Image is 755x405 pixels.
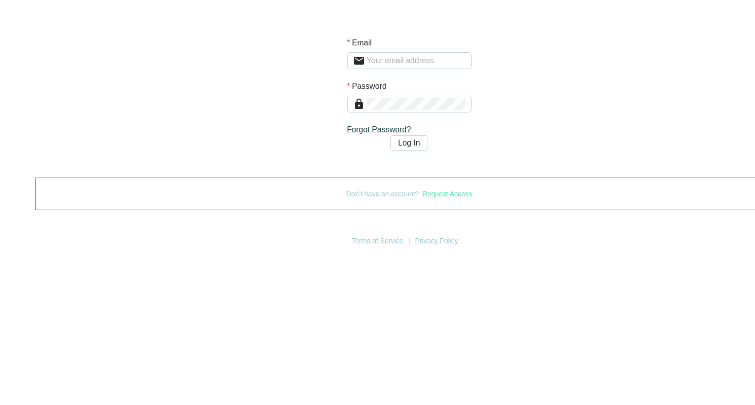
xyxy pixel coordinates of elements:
[390,135,428,151] button: Log In
[422,188,472,200] a: Request Access
[347,125,411,134] a: Forgot Password?
[346,188,419,200] span: Don’t have an account?
[415,235,475,247] a: Privacy Policy
[367,98,466,110] input: Password
[398,139,420,147] span: Log In
[344,235,403,247] a: Terms of Service
[408,235,410,247] div: |
[367,55,466,67] input: Email
[347,37,379,48] label: Email
[347,81,394,92] label: Password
